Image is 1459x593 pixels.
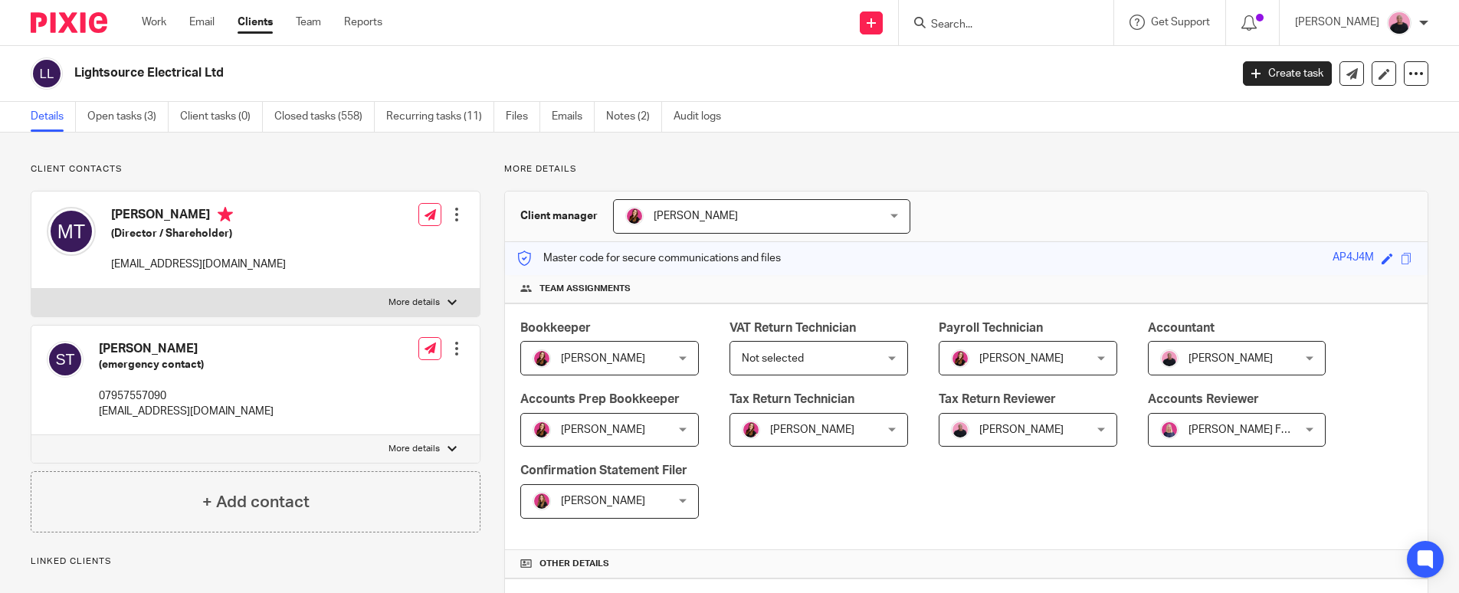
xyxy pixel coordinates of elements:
[389,443,440,455] p: More details
[520,208,598,224] h3: Client manager
[533,492,551,510] img: 17.png
[979,424,1064,435] span: [PERSON_NAME]
[552,102,595,132] a: Emails
[31,57,63,90] img: svg%3E
[111,207,286,226] h4: [PERSON_NAME]
[729,393,854,405] span: Tax Return Technician
[520,393,680,405] span: Accounts Prep Bookkeeper
[344,15,382,30] a: Reports
[274,102,375,132] a: Closed tasks (558)
[979,353,1064,364] span: [PERSON_NAME]
[516,251,781,266] p: Master code for secure communications and files
[606,102,662,132] a: Notes (2)
[951,349,969,368] img: 21.png
[1189,353,1273,364] span: [PERSON_NAME]
[386,102,494,132] a: Recurring tasks (11)
[533,349,551,368] img: 21.png
[1148,322,1215,334] span: Accountant
[202,490,310,514] h4: + Add contact
[729,322,856,334] span: VAT Return Technician
[1160,421,1179,439] img: Cheryl%20Sharp%20FCCA.png
[742,353,804,364] span: Not selected
[99,341,274,357] h4: [PERSON_NAME]
[539,283,631,295] span: Team assignments
[951,421,969,439] img: Bio%20-%20Kemi%20.png
[1333,250,1374,267] div: AP4J4M
[674,102,733,132] a: Audit logs
[47,341,84,378] img: svg%3E
[111,257,286,272] p: [EMAIL_ADDRESS][DOMAIN_NAME]
[111,226,286,241] h5: (Director / Shareholder)
[99,357,274,372] h5: (emergency contact)
[533,421,551,439] img: 21.png
[189,15,215,30] a: Email
[539,558,609,570] span: Other details
[99,404,274,419] p: [EMAIL_ADDRESS][DOMAIN_NAME]
[47,207,96,256] img: svg%3E
[31,12,107,33] img: Pixie
[561,496,645,506] span: [PERSON_NAME]
[238,15,273,30] a: Clients
[561,353,645,364] span: [PERSON_NAME]
[1151,17,1210,28] span: Get Support
[770,424,854,435] span: [PERSON_NAME]
[218,207,233,222] i: Primary
[1189,424,1303,435] span: [PERSON_NAME] FCCA
[1387,11,1411,35] img: Bio%20-%20Kemi%20.png
[1295,15,1379,30] p: [PERSON_NAME]
[74,65,991,81] h2: Lightsource Electrical Ltd
[520,322,591,334] span: Bookkeeper
[31,555,480,568] p: Linked clients
[939,393,1056,405] span: Tax Return Reviewer
[504,163,1428,175] p: More details
[625,207,644,225] img: 21.png
[929,18,1067,32] input: Search
[389,296,440,309] p: More details
[654,211,738,221] span: [PERSON_NAME]
[742,421,760,439] img: 21.png
[99,388,274,404] p: 07957557090
[87,102,169,132] a: Open tasks (3)
[142,15,166,30] a: Work
[506,102,540,132] a: Files
[561,424,645,435] span: [PERSON_NAME]
[1148,393,1259,405] span: Accounts Reviewer
[520,464,687,477] span: Confirmation Statement Filer
[939,322,1043,334] span: Payroll Technician
[1243,61,1332,86] a: Create task
[180,102,263,132] a: Client tasks (0)
[296,15,321,30] a: Team
[1160,349,1179,368] img: Bio%20-%20Kemi%20.png
[31,102,76,132] a: Details
[31,163,480,175] p: Client contacts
